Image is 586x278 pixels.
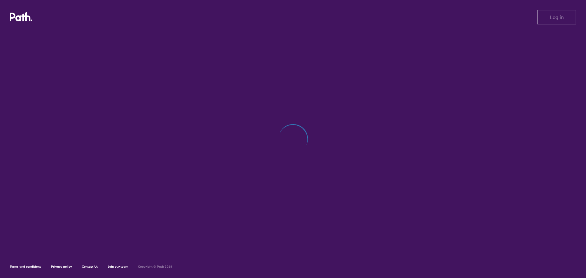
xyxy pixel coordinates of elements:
[51,265,72,269] a: Privacy policy
[537,10,576,24] button: Log in
[82,265,98,269] a: Contact Us
[10,265,41,269] a: Terms and conditions
[108,265,128,269] a: Join our team
[550,14,564,20] span: Log in
[138,265,172,269] h6: Copyright © Path 2018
